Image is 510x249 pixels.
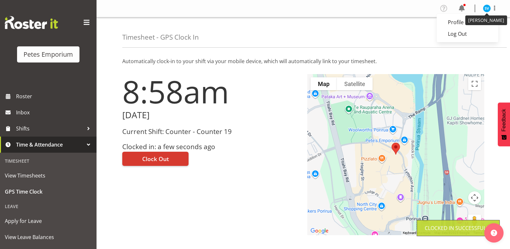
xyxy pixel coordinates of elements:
[5,216,92,226] span: Apply for Leave
[16,124,84,133] span: Shifts
[122,57,484,65] p: Automatically clock-in to your shift via your mobile device, which will automatically link to you...
[122,34,199,41] h4: Timesheet - GPS Clock In
[501,109,507,131] span: Feedback
[403,231,431,235] button: Keyboard shortcuts
[309,227,330,235] img: Google
[5,171,92,180] span: View Timesheets
[16,91,93,101] span: Roster
[491,230,497,236] img: help-xxl-2.png
[468,215,481,227] button: Drag Pegman onto the map to open Street View
[468,77,481,90] button: Toggle fullscreen view
[23,50,73,59] div: Petes Emporium
[2,168,95,184] a: View Timesheets
[498,102,510,146] button: Feedback - Show survey
[437,28,498,40] a: Log Out
[122,110,300,120] h2: [DATE]
[311,77,337,90] button: Show street map
[483,5,491,12] img: sasha-vandervalk6911.jpg
[2,184,95,200] a: GPS Time Clock
[142,155,169,163] span: Clock Out
[122,152,189,166] button: Clock Out
[5,187,92,196] span: GPS Time Clock
[2,200,95,213] div: Leave
[5,232,92,242] span: View Leave Balances
[425,224,492,232] div: Clocked in Successfully
[16,108,93,117] span: Inbox
[468,191,481,204] button: Map camera controls
[5,16,58,29] img: Rosterit website logo
[437,16,498,28] a: Profile
[122,143,300,150] h3: Clocked in: a few seconds ago
[2,229,95,245] a: View Leave Balances
[2,154,95,168] div: Timesheet
[309,227,330,235] a: Open this area in Google Maps (opens a new window)
[122,74,300,109] h1: 8:58am
[337,77,373,90] button: Show satellite imagery
[2,213,95,229] a: Apply for Leave
[122,128,300,135] h3: Current Shift: Counter - Counter 19
[16,140,84,149] span: Time & Attendance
